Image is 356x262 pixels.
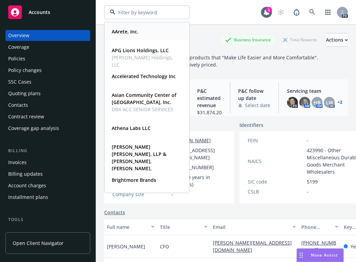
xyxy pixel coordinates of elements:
strong: Brightmore Brands [112,177,156,183]
a: SSC Cases [5,76,90,87]
div: CSLB [248,188,304,195]
button: Email [210,219,299,235]
button: Title [157,219,210,235]
span: P&C estimated revenue [197,87,222,109]
span: $31,874.20 [197,109,222,116]
strong: AArete, Inc. [112,28,138,35]
a: Coverage gap analysis [5,123,90,134]
div: Invoices [8,157,27,168]
div: Company size [112,191,169,198]
span: [PERSON_NAME] Holdings, LLC [112,54,181,68]
div: Coverage [8,42,29,53]
span: P&C follow up date [238,87,270,102]
span: Servicing team [287,87,342,94]
div: Policy changes [8,65,42,76]
button: Nova Assist [297,248,344,262]
div: Billing updates [8,169,43,179]
div: Tools [5,216,90,223]
div: 1 [266,7,272,13]
a: [PERSON_NAME][EMAIL_ADDRESS][DOMAIN_NAME] [213,239,292,253]
a: Search [305,5,319,19]
span: [PERSON_NAME] [107,243,145,250]
span: Accounts [29,10,50,15]
strong: Accelerated Technology Inc [112,73,176,79]
strong: [PERSON_NAME] [PERSON_NAME], LLP & [PERSON_NAME], [PERSON_NAME], [PERSON_NAME] and [PERSON_NAME], PC [112,144,166,186]
span: - [307,137,309,144]
a: Invoices [5,157,90,168]
div: Phone number [301,223,331,231]
span: LW [326,99,333,106]
button: Phone number [299,219,341,235]
a: Manage files [5,226,90,237]
a: Installment plans [5,192,90,203]
span: [PHONE_NUMBER] [172,164,214,171]
a: Report a Bug [290,5,303,19]
span: - [172,191,173,198]
input: Filter by keyword [115,9,176,16]
div: Title [160,223,200,231]
span: - [307,188,309,195]
span: 1972 (53 years in business) [172,174,226,188]
div: Overview [8,30,29,41]
a: Contacts [104,209,125,216]
span: [STREET_ADDRESS][PERSON_NAME] [172,147,226,161]
a: Start snowing [274,5,288,19]
div: FEIN [248,137,304,144]
a: Contract review [5,111,90,122]
span: Open Client Navigator [13,239,64,247]
button: Full name [104,219,157,235]
div: SSC Cases [8,76,31,87]
strong: APG Lions Holdings, LLC [112,47,169,54]
div: Coverage gap analysis [8,123,59,134]
div: Manage files [8,226,37,237]
a: Billing updates [5,169,90,179]
a: [PHONE_NUMBER] (office) [301,239,336,253]
div: Email [213,223,288,231]
img: photo [299,97,310,108]
span: Nova Assist [311,252,338,258]
a: Quoting plans [5,88,90,99]
span: 5199 [307,178,318,185]
a: Coverage [5,42,90,53]
span: Identifiers [239,121,263,129]
div: Drag to move [297,249,305,262]
div: Quoting plans [8,88,41,99]
div: Billing [5,147,90,154]
a: +2 [338,100,342,104]
span: DBA ACC SENIOR SERVICES [112,106,181,113]
a: Account charges [5,180,90,191]
div: Account charges [8,180,46,191]
a: Overview [5,30,90,41]
a: [DOMAIN_NAME] [172,137,211,144]
a: Accounts [5,3,90,22]
a: Switch app [321,5,335,19]
span: Select date [245,102,270,109]
span: HB [314,99,320,106]
div: Contract review [8,111,44,122]
a: Contacts [5,100,90,111]
span: STORES-WHOLESALE specializing in products that "Make Life Easier and More Comfortable". Innovativ... [107,54,321,68]
strong: Athena Labs LLC [112,125,151,131]
a: Policy changes [5,65,90,76]
strong: Asian Community Center of [GEOGRAPHIC_DATA], Inc. [112,92,176,105]
div: Installment plans [8,192,48,203]
span: CFO [160,243,169,250]
div: Full name [107,223,147,231]
div: Policies [8,53,25,64]
div: Contacts [8,100,28,111]
div: SIC code [248,178,304,185]
img: photo [287,97,298,108]
a: Policies [5,53,90,64]
div: NAICS [248,158,304,165]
